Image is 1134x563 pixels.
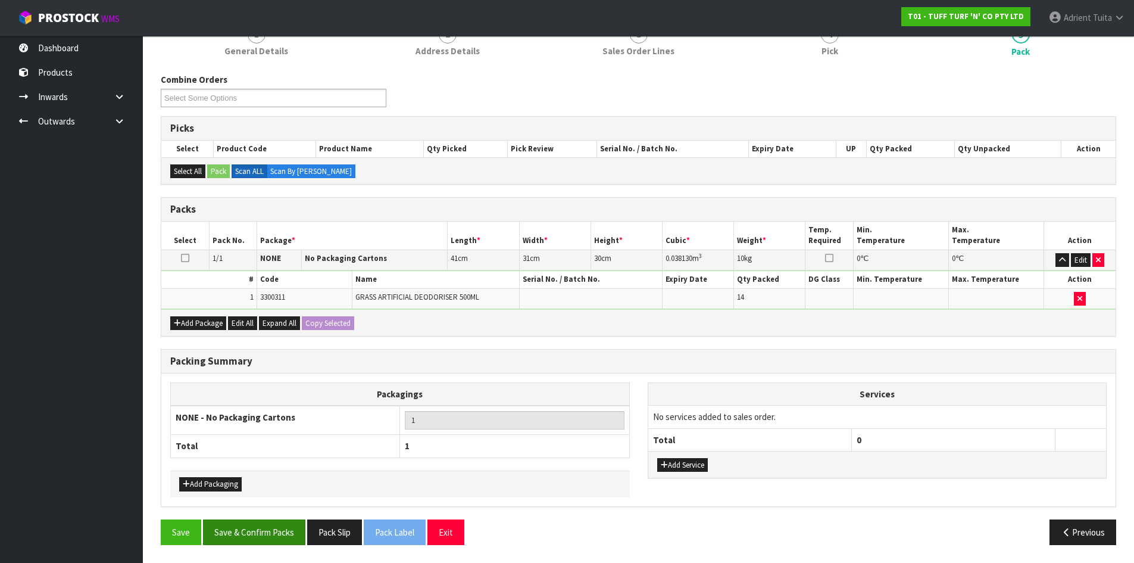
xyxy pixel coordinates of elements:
[948,250,1044,270] td: ℃
[853,222,948,250] th: Min. Temperature
[171,435,400,458] th: Total
[416,45,480,57] span: Address Details
[448,250,519,270] td: cm
[602,45,674,57] span: Sales Order Lines
[260,253,281,263] strong: NONE
[171,383,630,406] th: Packagings
[213,253,223,263] span: 1/1
[170,316,226,331] button: Add Package
[594,253,601,263] span: 30
[836,141,866,157] th: UP
[866,141,954,157] th: Qty Packed
[857,253,860,263] span: 0
[853,250,948,270] td: ℃
[648,406,1107,428] td: No services added to sales order.
[161,271,257,288] th: #
[267,164,355,179] label: Scan By [PERSON_NAME]
[161,520,201,545] button: Save
[170,204,1107,215] h3: Packs
[302,316,354,331] button: Copy Selected
[316,141,424,157] th: Product Name
[805,271,853,288] th: DG Class
[519,271,662,288] th: Serial No. / Batch No.
[228,316,257,331] button: Edit All
[364,520,426,545] button: Pack Label
[305,253,387,263] strong: No Packaging Cartons
[901,7,1030,26] a: T01 - TUFF TURF 'N' CO PTY LTD
[519,250,591,270] td: cm
[523,253,530,263] span: 31
[263,318,296,328] span: Expand All
[657,458,708,472] button: Add Service
[948,271,1044,288] th: Max. Temperature
[591,222,662,250] th: Height
[1049,520,1116,545] button: Previous
[355,292,479,302] span: GRASS ARTIFICIAL DEODORISER 500ML
[749,141,836,157] th: Expiry Date
[663,271,734,288] th: Expiry Date
[427,520,464,545] button: Exit
[101,13,120,24] small: WMS
[250,292,254,302] span: 1
[260,292,285,302] span: 3300311
[734,271,805,288] th: Qty Packed
[908,11,1024,21] strong: T01 - TUFF TURF 'N' CO PTY LTD
[663,250,734,270] td: m
[952,253,955,263] span: 0
[1061,141,1116,157] th: Action
[307,520,362,545] button: Pack Slip
[734,250,805,270] td: kg
[734,222,805,250] th: Weight
[508,141,597,157] th: Pick Review
[170,123,1107,134] h3: Picks
[259,316,300,331] button: Expand All
[853,271,948,288] th: Min. Temperature
[591,250,662,270] td: cm
[805,222,853,250] th: Temp. Required
[257,222,448,250] th: Package
[1044,271,1116,288] th: Action
[954,141,1061,157] th: Qty Unpacked
[857,434,861,446] span: 0
[448,222,519,250] th: Length
[209,222,257,250] th: Pack No.
[1011,45,1030,58] span: Pack
[1071,253,1091,267] button: Edit
[207,164,230,179] button: Pack
[18,10,33,25] img: cube-alt.png
[161,222,209,250] th: Select
[179,477,242,492] button: Add Packaging
[214,141,316,157] th: Product Code
[161,141,214,157] th: Select
[948,222,1044,250] th: Max. Temperature
[161,64,1116,555] span: Pack
[352,271,520,288] th: Name
[519,222,591,250] th: Width
[232,164,267,179] label: Scan ALL
[1093,12,1112,23] span: Tuita
[737,253,744,263] span: 10
[737,292,744,302] span: 14
[1064,12,1091,23] span: Adrient
[38,10,99,26] span: ProStock
[170,356,1107,367] h3: Packing Summary
[821,45,838,57] span: Pick
[203,520,305,545] button: Save & Confirm Packs
[257,271,352,288] th: Code
[648,428,852,451] th: Total
[666,253,692,263] span: 0.038130
[170,164,205,179] button: Select All
[405,440,410,452] span: 1
[451,253,458,263] span: 41
[176,412,295,423] strong: NONE - No Packaging Cartons
[424,141,508,157] th: Qty Picked
[699,252,702,260] sup: 3
[597,141,749,157] th: Serial No. / Batch No.
[161,73,227,86] label: Combine Orders
[224,45,288,57] span: General Details
[663,222,734,250] th: Cubic
[648,383,1107,406] th: Services
[1044,222,1116,250] th: Action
